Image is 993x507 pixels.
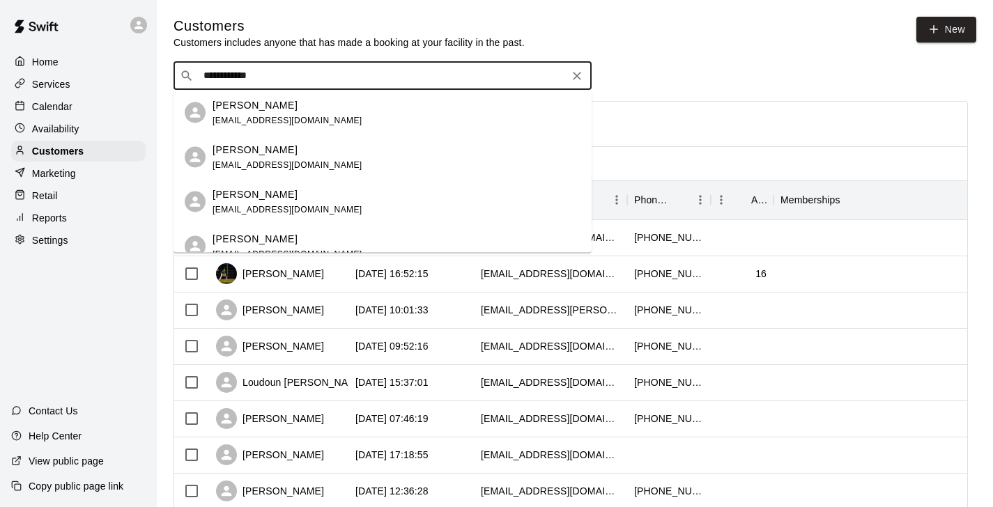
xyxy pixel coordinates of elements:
button: Menu [606,189,627,210]
p: [PERSON_NAME] [213,231,298,246]
div: Loudoun [PERSON_NAME] [216,372,366,393]
div: +17037440163 [634,303,704,317]
div: Age [711,180,773,219]
p: [PERSON_NAME] [213,187,298,201]
div: 2025-08-13 10:01:33 [355,303,429,317]
div: [PERSON_NAME] [216,481,324,501]
p: Contact Us [29,404,78,418]
a: Settings [11,230,146,251]
p: Retail [32,189,58,203]
p: Settings [32,233,68,247]
span: [EMAIL_ADDRESS][DOMAIN_NAME] [213,115,362,125]
div: +15714300205 [634,412,704,426]
p: [PERSON_NAME] [213,97,298,112]
div: 16 [755,267,767,281]
p: Copy public page link [29,479,123,493]
div: loudounlibertyclements@gmail.com [481,375,620,389]
div: +15713306735 [634,375,704,389]
p: [PERSON_NAME] [213,142,298,157]
img: Garrett Stotlar [216,263,237,284]
div: [PERSON_NAME] [216,444,324,465]
div: +15405601123 [634,339,704,353]
div: +17034315850 [634,267,704,281]
p: Help Center [29,429,82,443]
div: Phone Number [634,180,670,219]
div: bussenius.caroline@gmail.com [481,303,620,317]
div: 2025-08-13 09:52:16 [355,339,429,353]
div: 2025-08-13 16:52:15 [355,267,429,281]
div: +17039197242 [634,484,704,498]
div: [PERSON_NAME] [216,299,324,320]
div: mrsimmons1@gmail.com [481,412,620,426]
p: Services [32,77,70,91]
button: Sort [670,190,690,210]
div: et111770@gmail.com [481,339,620,353]
button: Sort [840,190,860,210]
div: Chris Thomas [185,236,206,257]
div: 2025-08-11 15:37:01 [355,375,429,389]
button: Clear [567,66,587,86]
a: New [916,17,976,42]
div: garrettstotlar13@icloud.com [481,267,620,281]
a: Customers [11,141,146,162]
h5: Customers [174,17,525,36]
span: [EMAIL_ADDRESS][DOMAIN_NAME] [213,249,362,258]
div: 2025-08-09 07:46:19 [355,412,429,426]
a: Availability [11,118,146,139]
div: Search customers by name or email [174,62,592,90]
span: [EMAIL_ADDRESS][DOMAIN_NAME] [213,204,362,214]
a: Marketing [11,163,146,184]
a: Retail [11,185,146,206]
div: Phone Number [627,180,711,219]
p: Calendar [32,100,72,114]
div: Email [474,180,627,219]
p: Customers [32,144,84,158]
a: Home [11,52,146,72]
div: [PERSON_NAME] [216,408,324,429]
p: Customers includes anyone that has made a booking at your facility in the past. [174,36,525,49]
div: [PERSON_NAME] [216,336,324,357]
div: Memberships [780,180,840,219]
div: JT Thomas [185,192,206,212]
div: Age [751,180,767,219]
a: Calendar [11,96,146,117]
div: [PERSON_NAME] [216,263,324,284]
button: Menu [962,189,983,210]
div: 2025-08-06 12:36:28 [355,484,429,498]
div: 2025-08-06 17:18:55 [355,448,429,462]
p: View public page [29,454,104,468]
p: Home [32,55,59,69]
div: rworley792@gmail.com [481,484,620,498]
span: [EMAIL_ADDRESS][DOMAIN_NAME] [213,159,362,169]
a: Reports [11,208,146,228]
button: Menu [690,189,711,210]
div: victorvargas1685@gmail.com [481,448,620,462]
button: Menu [711,189,732,210]
p: Marketing [32,166,76,180]
div: Memberships [773,180,983,219]
a: Services [11,74,146,95]
div: Amanda Thomason [185,147,206,168]
button: Sort [732,190,751,210]
p: Availability [32,122,79,136]
div: Emily Thomas [185,102,206,123]
div: +12709876137 [634,231,704,244]
p: Reports [32,211,67,225]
